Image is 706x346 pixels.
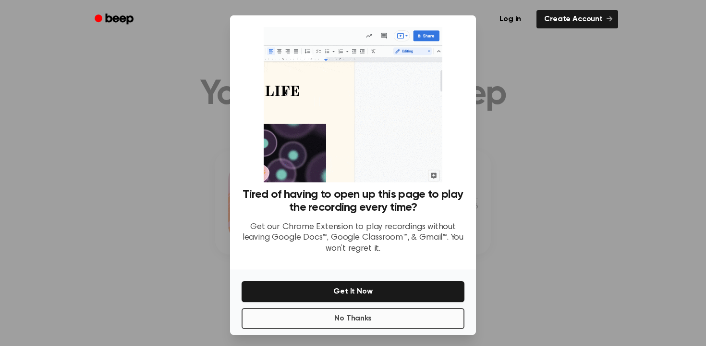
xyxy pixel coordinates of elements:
[88,10,142,29] a: Beep
[490,8,531,30] a: Log in
[536,10,618,28] a: Create Account
[242,281,464,302] button: Get It Now
[242,188,464,214] h3: Tired of having to open up this page to play the recording every time?
[242,308,464,329] button: No Thanks
[264,27,442,182] img: Beep extension in action
[242,222,464,255] p: Get our Chrome Extension to play recordings without leaving Google Docs™, Google Classroom™, & Gm...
